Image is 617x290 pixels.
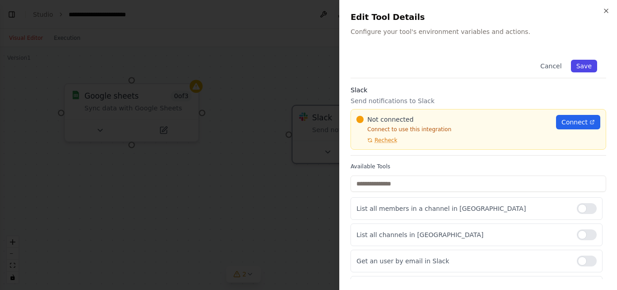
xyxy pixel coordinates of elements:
h3: Slack [351,86,606,95]
a: Connect [556,115,600,129]
p: List all channels in [GEOGRAPHIC_DATA] [356,230,570,239]
p: Configure your tool's environment variables and actions. [351,27,606,36]
p: List all members in a channel in [GEOGRAPHIC_DATA] [356,204,570,213]
p: Connect to use this integration [356,126,551,133]
p: Get an user by email in Slack [356,257,570,266]
span: Recheck [374,137,397,144]
span: Connect [561,118,588,127]
p: Send notifications to Slack [351,96,606,105]
span: Not connected [367,115,413,124]
button: Save [571,60,597,72]
button: Cancel [535,60,567,72]
h2: Edit Tool Details [351,11,606,24]
label: Available Tools [351,163,606,170]
button: Recheck [356,137,397,144]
